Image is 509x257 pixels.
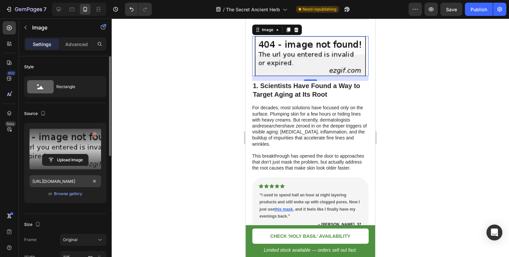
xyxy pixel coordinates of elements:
button: Upload Image [42,154,88,166]
input: https://example.com/image.jpg [29,175,101,187]
div: Open Intercom Messenger [486,225,502,240]
iframe: Design area [246,19,375,257]
span: Save [446,7,457,12]
span: or [48,190,52,198]
span: / [223,6,225,13]
button: Browse gallery [54,190,83,197]
div: Source [24,109,47,118]
div: Rectangle [56,79,97,94]
div: Browse gallery [54,191,82,197]
div: Size [24,220,42,229]
button: Original [60,234,106,246]
button: Save [440,3,462,16]
button: Publish [465,3,493,16]
span: The Secret Ancient Herb [226,6,280,13]
span: Original [63,237,78,243]
p: Image [32,24,88,31]
div: 450 [6,71,16,76]
div: Undo/Redo [125,3,152,16]
div: Publish [471,6,487,13]
div: Style [24,64,34,70]
label: Frame [24,237,36,243]
div: Beta [5,121,16,127]
button: 7 [3,3,49,16]
p: 7 [43,5,46,13]
p: Advanced [65,41,88,48]
p: Settings [33,41,51,48]
span: Need republishing [303,6,336,12]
